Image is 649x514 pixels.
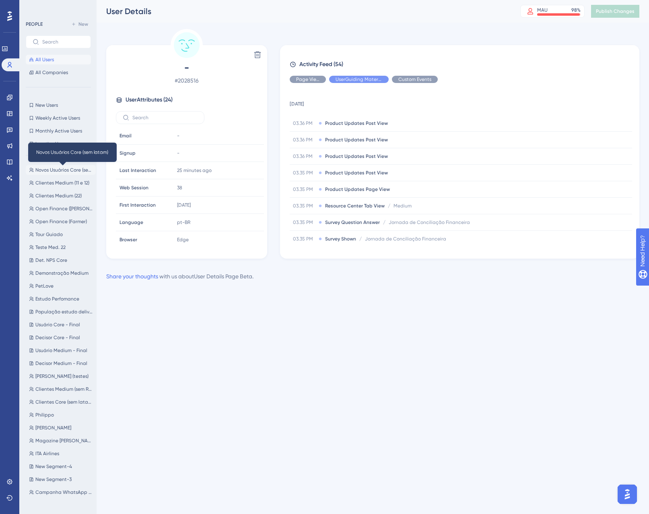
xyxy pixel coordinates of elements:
[290,89,632,115] td: [DATE]
[26,294,96,304] button: Estudo Perfomance
[596,8,635,15] span: Publish Changes
[26,217,96,226] button: Open Finance (Farmer)
[383,219,385,226] span: /
[293,120,315,126] span: 03.36 PM
[119,150,136,156] span: Signup
[119,236,137,243] span: Browser
[26,346,96,355] button: Usuário Medium - Final
[325,203,385,209] span: Resource Center Tab View
[35,244,66,251] span: Teste Med. 22
[132,115,198,120] input: Search
[325,236,356,242] span: Survey Shown
[293,186,315,193] span: 03.35 PM
[119,167,156,174] span: Last Interaction
[26,320,96,330] button: Usuário Core - Final
[293,219,315,226] span: 03.35 PM
[26,100,91,110] button: New Users
[35,231,63,238] span: Tour Guiado
[26,307,96,317] button: População estudo delivery [DATE]
[35,193,82,199] span: Clientes Medium (22)
[26,281,96,291] button: PetLove
[26,126,91,136] button: Monthly Active Users
[26,113,91,123] button: Weekly Active Users
[35,141,67,147] span: Inactive Users
[26,487,96,497] button: Campanha WhatsApp (Tela de Contatos)
[293,137,315,143] span: 03.36 PM
[325,153,388,160] span: Product Updates Post View
[35,167,93,173] span: Novos Usuários Core (sem latam)
[35,102,58,108] span: New Users
[299,60,343,69] span: Activity Feed (54)
[35,321,80,328] span: Usuário Core - Final
[26,268,96,278] button: Demonstração Medium
[35,476,72,483] span: New Segment-3
[26,371,96,381] button: [PERSON_NAME] (testes)
[42,39,84,45] input: Search
[325,219,380,226] span: Survey Question Answer
[325,137,388,143] span: Product Updates Post View
[119,219,143,226] span: Language
[19,2,50,12] span: Need Help?
[26,410,96,420] button: Philippo
[26,475,96,484] button: New Segment-3
[35,360,87,367] span: Decisor Medium - Final
[26,436,96,446] button: Magazine [PERSON_NAME]
[177,133,179,139] span: -
[26,423,96,433] button: [PERSON_NAME]
[177,202,191,208] time: [DATE]
[35,257,67,263] span: Det. NPS Core
[394,203,412,209] span: Medium
[106,273,158,280] a: Share your thoughts
[68,19,91,29] button: New
[35,270,89,276] span: Demonstração Medium
[126,95,173,105] span: User Attributes ( 24 )
[35,218,87,225] span: Open Finance (Farmer)
[359,236,362,242] span: /
[35,463,72,470] span: New Segment-4
[177,168,212,173] time: 25 minutes ago
[293,170,315,176] span: 03.35 PM
[26,178,96,188] button: Clientes Medium (11 e 12)
[26,384,96,394] button: Clientes Medium (sem Raízen)
[389,219,470,226] span: Jornada de Conciliação Financeira
[293,203,315,209] span: 03.35 PM
[26,55,91,64] button: All Users
[325,170,388,176] span: Product Updates Post View
[325,120,388,126] span: Product Updates Post View
[78,21,88,27] span: New
[388,203,390,209] span: /
[35,180,89,186] span: Clientes Medium (11 e 12)
[591,5,639,18] button: Publish Changes
[35,283,54,289] span: PetLove
[177,236,189,243] span: Edge
[35,128,82,134] span: Monthly Active Users
[26,21,43,27] div: PEOPLE
[615,482,639,506] iframe: UserGuiding AI Assistant Launcher
[26,449,96,458] button: ITA Airlines
[26,139,91,149] button: Inactive Users
[26,242,96,252] button: Teste Med. 22
[106,272,253,281] div: with us about User Details Page Beta .
[365,236,446,242] span: Jornada de Conciliação Financeira
[26,333,96,342] button: Decisor Core - Final
[35,437,93,444] span: Magazine [PERSON_NAME]
[35,69,68,76] span: All Companies
[35,386,93,392] span: Clientes Medium (sem Raízen)
[26,165,96,175] button: Novos Usuários Core (sem latam)
[26,462,96,471] button: New Segment-4
[35,425,71,431] span: [PERSON_NAME]
[26,204,96,213] button: Open Finance ([PERSON_NAME])
[325,186,390,193] span: Product Updates Page View
[116,76,258,85] span: # 2028516
[35,373,89,379] span: [PERSON_NAME] (testes)
[35,205,93,212] span: Open Finance ([PERSON_NAME])
[35,115,80,121] span: Weekly Active Users
[177,150,179,156] span: -
[571,7,581,13] div: 98 %
[35,334,80,341] span: Decisor Core - Final
[296,76,319,83] span: Page View
[35,412,54,418] span: Philippo
[106,6,500,17] div: User Details
[35,450,59,457] span: ITA Airlines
